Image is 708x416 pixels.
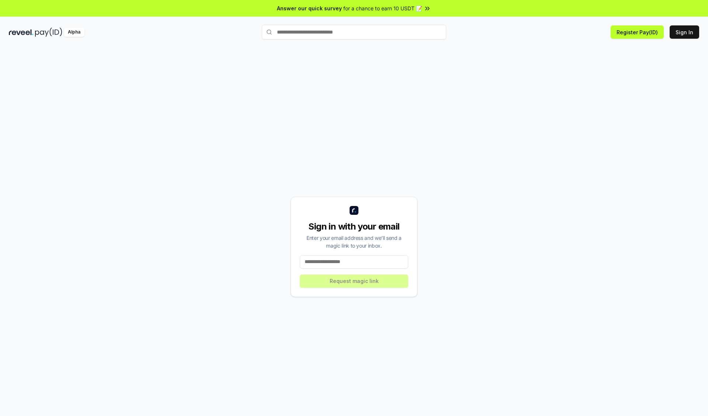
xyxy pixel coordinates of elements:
div: Enter your email address and we’ll send a magic link to your inbox. [300,234,408,249]
div: Alpha [64,28,84,37]
button: Sign In [670,25,699,39]
div: Sign in with your email [300,221,408,233]
span: for a chance to earn 10 USDT 📝 [343,4,422,12]
img: reveel_dark [9,28,34,37]
img: logo_small [350,206,358,215]
span: Answer our quick survey [277,4,342,12]
img: pay_id [35,28,62,37]
button: Register Pay(ID) [611,25,664,39]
